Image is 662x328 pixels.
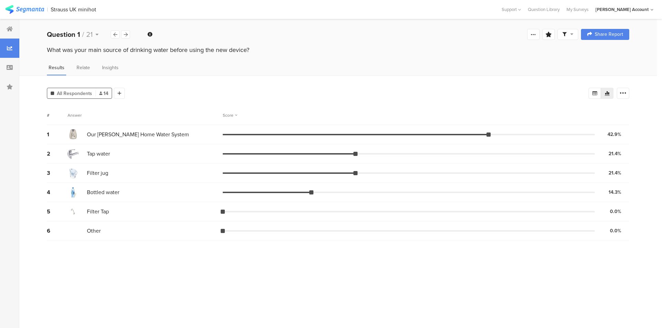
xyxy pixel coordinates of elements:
[47,227,68,235] div: 6
[610,227,621,234] div: 0.0%
[563,6,592,13] a: My Surveys
[87,150,110,158] span: Tap water
[609,150,621,157] div: 21.4%
[86,29,93,40] span: 21
[595,32,623,37] span: Share Report
[87,188,119,196] span: Bottled water
[87,227,101,235] span: Other
[68,129,79,140] img: d3718dnoaommpf.cloudfront.net%2Fitem%2F0364d7fffc2b08b406ac.jpg
[47,169,68,177] div: 3
[609,189,621,196] div: 14.3%
[87,130,189,138] span: Our [PERSON_NAME] Home Water System
[68,187,79,198] img: d3718dnoaommpf.cloudfront.net%2Fitem%2F559fb849a9d6b964bee2.jpg
[47,130,68,138] div: 1
[99,90,108,97] span: 14
[610,208,621,215] div: 0.0%
[47,29,80,40] b: Question 1
[47,6,48,13] div: |
[5,5,44,14] img: segmanta logo
[49,64,64,71] span: Results
[68,206,79,217] img: d3718dnoaommpf.cloudfront.net%2Fitem%2Fe3a77f8a05fa604eb827.jpg
[68,112,82,118] div: Answer
[47,45,629,54] div: What was your main source of drinking water before using the new device?
[82,29,84,40] span: /
[609,169,621,177] div: 21.4%
[87,208,109,215] span: Filter Tap
[68,168,79,179] img: d3718dnoaommpf.cloudfront.net%2Fitem%2Fa0c531aefe63aa9e9875.jpg
[502,4,521,15] div: Support
[223,112,237,118] div: Score
[47,150,68,158] div: 2
[595,6,649,13] div: [PERSON_NAME] Account
[68,148,79,159] img: d3718dnoaommpf.cloudfront.net%2Fitem%2Fa379033aff56e297afc3.jpg
[47,188,68,196] div: 4
[87,169,108,177] span: Filter jug
[47,112,68,118] div: #
[51,6,96,13] div: Strauss UK minihot
[77,64,90,71] span: Relate
[57,90,92,97] span: All Respondents
[608,131,621,138] div: 42.9%
[524,6,563,13] a: Question Library
[102,64,119,71] span: Insights
[47,208,68,215] div: 5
